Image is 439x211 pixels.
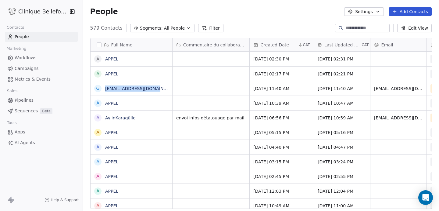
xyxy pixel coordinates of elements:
[40,108,52,114] span: Beta
[4,118,19,127] span: Tools
[370,38,427,51] div: Email
[253,188,310,194] span: [DATE] 12:03 PM
[318,203,366,209] span: [DATE] 11:00 AM
[96,71,99,77] div: A
[7,6,65,17] button: Clinique Bellefontaine
[318,159,366,165] span: [DATE] 03:24 PM
[96,129,99,136] div: A
[51,198,79,202] span: Help & Support
[105,101,118,106] a: APPEL
[389,7,432,16] button: Add Contacts
[105,115,136,120] a: AylinKaragülle
[4,44,29,53] span: Marketing
[96,202,99,209] div: A
[5,32,78,42] a: People
[173,38,249,51] div: Commentaire du collaborateur
[90,24,123,32] span: 579 Contacts
[198,24,223,32] button: Filter
[253,159,310,165] span: [DATE] 03:15 PM
[344,7,384,16] button: Settings
[5,95,78,105] a: Pipelines
[374,85,423,92] span: [EMAIL_ADDRESS][DOMAIN_NAME]
[253,71,310,77] span: [DATE] 02:17 PM
[91,38,172,51] div: Full Name
[362,42,369,47] span: CAT
[140,25,163,31] span: Segments:
[253,203,310,209] span: [DATE] 10:49 AM
[183,42,246,48] span: Commentaire du collaborateur
[250,38,314,51] div: Created DateCAT
[105,130,118,135] a: APPEL
[15,97,34,104] span: Pipelines
[261,42,289,48] span: Created Date
[5,64,78,74] a: Campaigns
[9,8,16,15] img: Logo_Bellefontaine_Black.png
[381,42,393,48] span: Email
[4,23,27,32] span: Contacts
[105,159,118,164] a: APPEL
[176,115,246,121] span: envoi infos détatouage par mail
[105,86,180,91] a: [EMAIL_ADDRESS][DOMAIN_NAME]
[318,144,366,150] span: [DATE] 04:47 PM
[96,115,99,121] div: A
[253,144,310,150] span: [DATE] 04:40 PM
[5,53,78,63] a: Workflows
[96,56,99,62] div: A
[253,173,310,180] span: [DATE] 02:45 PM
[105,71,118,76] a: APPEL
[253,56,310,62] span: [DATE] 02:30 PM
[105,174,118,179] a: APPEL
[164,25,185,31] span: All People
[96,144,99,150] div: A
[318,56,366,62] span: [DATE] 02:31 PM
[105,203,118,208] a: APPEL
[96,158,99,165] div: A
[5,127,78,137] a: Apps
[5,74,78,84] a: Metrics & Events
[318,129,366,136] span: [DATE] 05:16 PM
[90,7,118,16] span: People
[96,188,99,194] div: A
[91,52,173,209] div: grid
[253,100,310,106] span: [DATE] 10:39 AM
[15,76,51,82] span: Metrics & Events
[111,42,133,48] span: Full Name
[318,115,366,121] span: [DATE] 10:59 AM
[15,140,35,146] span: AI Agents
[397,24,432,32] button: Edit View
[253,115,310,121] span: [DATE] 06:56 PM
[45,198,79,202] a: Help & Support
[253,129,310,136] span: [DATE] 05:15 PM
[318,100,366,106] span: [DATE] 10:47 AM
[96,100,99,106] div: A
[15,34,29,40] span: People
[4,86,20,96] span: Sales
[318,71,366,77] span: [DATE] 02:21 PM
[105,145,118,150] a: APPEL
[318,188,366,194] span: [DATE] 12:04 PM
[5,106,78,116] a: SequencesBeta
[15,129,25,135] span: Apps
[374,115,423,121] span: [EMAIL_ADDRESS][DOMAIN_NAME]
[5,138,78,148] a: AI Agents
[318,173,366,180] span: [DATE] 02:55 PM
[96,173,99,180] div: A
[105,189,118,194] a: APPEL
[318,85,366,92] span: [DATE] 11:40 AM
[96,85,99,92] div: g
[15,108,38,114] span: Sequences
[18,8,68,16] span: Clinique Bellefontaine
[418,190,433,205] div: Open Intercom Messenger
[303,42,310,47] span: CAT
[324,42,360,48] span: Last Updated Date
[253,85,310,92] span: [DATE] 11:40 AM
[105,56,118,61] a: APPEL
[15,65,38,72] span: Campaigns
[314,38,370,51] div: Last Updated DateCAT
[15,55,37,61] span: Workflows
